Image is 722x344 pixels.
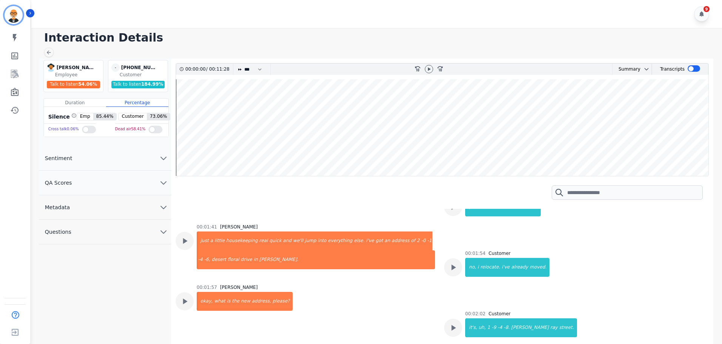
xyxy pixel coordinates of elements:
div: in [253,250,259,269]
svg: chevron down [159,178,168,187]
div: uh, [478,318,486,337]
div: no, [466,258,477,277]
div: i [477,258,480,277]
div: desert [211,250,227,269]
div: housekeeping [225,231,259,250]
div: the [231,292,240,311]
div: new [240,292,251,311]
div: [PERSON_NAME]. [259,250,435,269]
div: drive [240,250,253,269]
div: real [259,231,269,250]
div: floral [227,250,240,269]
div: Employee [55,72,102,78]
div: / [185,64,231,75]
div: -0 [420,231,426,250]
span: Sentiment [39,154,78,162]
button: chevron down [640,66,649,72]
span: Emp [77,113,93,120]
button: Metadata chevron down [39,195,171,220]
span: 54.06 % [78,82,97,87]
div: [PERSON_NAME] [220,224,258,230]
span: - [111,63,120,72]
div: -6, [204,250,211,269]
div: got [375,231,384,250]
button: QA Scores chevron down [39,171,171,195]
div: Summary [612,64,640,75]
div: address [391,231,410,250]
div: into [317,231,327,250]
svg: chevron down [159,203,168,212]
div: 2 [416,231,421,250]
div: Cross talk 0.06 % [48,124,79,135]
div: address, [251,292,272,311]
div: Customer [489,311,511,317]
div: please? [272,292,293,311]
div: i've [365,231,375,250]
span: QA Scores [39,179,78,187]
div: 00:11:28 [208,64,228,75]
img: Bordered avatar [5,6,23,24]
span: Questions [39,228,77,236]
div: -4 [497,318,503,337]
div: -1 [426,231,432,250]
div: and [282,231,292,250]
div: little [214,231,225,250]
div: Transcripts [660,64,685,75]
div: Customer [489,250,511,256]
div: moved. [529,258,549,277]
div: 1 [486,318,491,337]
div: it's, [466,318,478,337]
div: what [213,292,226,311]
div: everything [327,231,353,250]
div: Talk to listen [47,81,100,88]
button: Questions chevron down [39,220,171,244]
svg: chevron down [159,154,168,163]
h1: Interaction Details [44,31,714,45]
span: Metadata [39,204,76,211]
div: [PERSON_NAME] [220,284,258,290]
div: jump [304,231,317,250]
div: 9 [703,6,710,12]
div: 00:00:00 [185,64,206,75]
div: relocate. [480,258,501,277]
div: already [511,258,529,277]
div: [PERSON_NAME] [57,63,94,72]
div: we'll [292,231,304,250]
div: -9 [491,318,497,337]
div: Percentage [106,99,168,107]
div: okay, [197,292,213,311]
span: 85.44 % [93,113,117,120]
div: i've [501,258,511,277]
div: is [226,292,231,311]
div: of [410,231,416,250]
div: Dead air 58.41 % [115,124,146,135]
div: Silence [47,113,77,120]
div: 00:01:54 [465,250,486,256]
div: just [197,231,210,250]
div: 00:01:57 [197,284,217,290]
button: Sentiment chevron down [39,146,171,171]
span: Customer [119,113,147,120]
div: [PHONE_NUMBER] [121,63,159,72]
div: 00:02:02 [465,311,486,317]
div: quick [268,231,282,250]
div: 00:01:41 [197,224,217,230]
div: Duration [44,99,106,107]
div: -4 [197,250,204,269]
div: -8. [503,318,511,337]
svg: chevron down [643,66,649,72]
div: Customer [120,72,166,78]
div: street. [558,318,577,337]
div: an [384,231,391,250]
svg: chevron down [159,227,168,236]
div: else. [353,231,365,250]
div: a [210,231,214,250]
div: Talk to listen [111,81,165,88]
span: 73.06 % [147,113,170,120]
div: ray [549,318,558,337]
span: 184.99 % [141,82,163,87]
div: [PERSON_NAME] [511,318,550,337]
